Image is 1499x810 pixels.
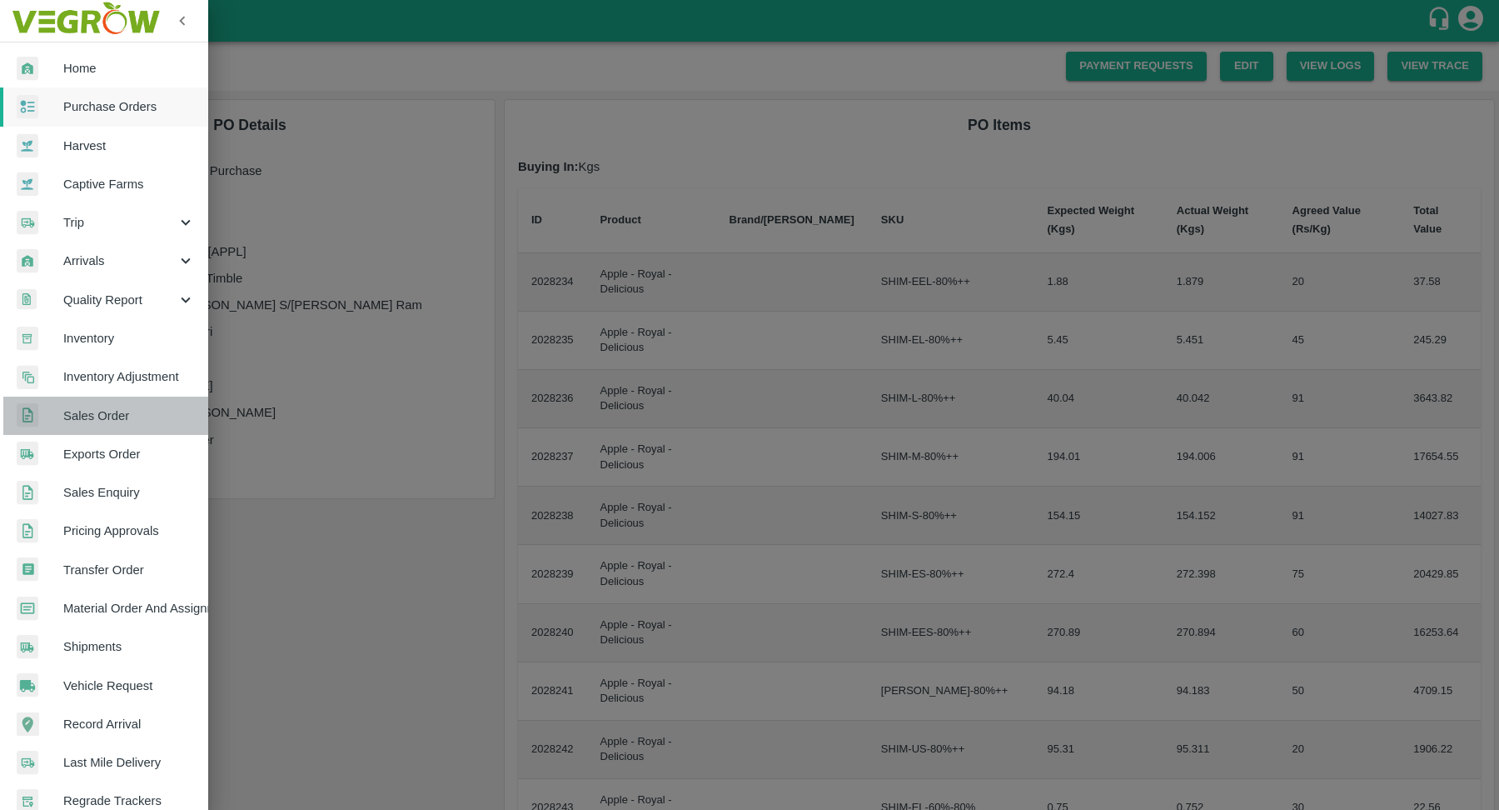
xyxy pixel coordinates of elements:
span: Home [63,59,195,77]
span: Exports Order [63,445,195,463]
span: Pricing Approvals [63,522,195,540]
img: qualityReport [17,289,37,310]
span: Inventory Adjustment [63,367,195,386]
img: whInventory [17,327,38,351]
img: harvest [17,172,38,197]
img: delivery [17,211,38,235]
img: sales [17,519,38,543]
span: Quality Report [63,291,177,309]
img: sales [17,403,38,427]
span: Trip [63,213,177,232]
span: Purchase Orders [63,97,195,116]
img: shipments [17,635,38,659]
span: Sales Order [63,407,195,425]
span: Sales Enquiry [63,483,195,502]
img: recordArrival [17,712,39,736]
img: inventory [17,365,38,389]
img: reciept [17,95,38,119]
span: Regrade Trackers [63,792,195,810]
span: Vehicle Request [63,677,195,695]
span: Transfer Order [63,561,195,579]
img: centralMaterial [17,597,38,621]
span: Inventory [63,329,195,347]
img: whArrival [17,249,38,273]
img: harvest [17,133,38,158]
span: Last Mile Delivery [63,753,195,772]
span: Harvest [63,137,195,155]
img: whArrival [17,57,38,81]
span: Record Arrival [63,715,195,733]
img: delivery [17,751,38,775]
img: shipments [17,442,38,466]
span: Captive Farms [63,175,195,193]
span: Shipments [63,637,195,656]
img: sales [17,481,38,505]
img: vehicle [17,673,38,697]
span: Material Order And Assignment [63,599,195,617]
span: Arrivals [63,252,177,270]
img: whTransfer [17,557,38,582]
